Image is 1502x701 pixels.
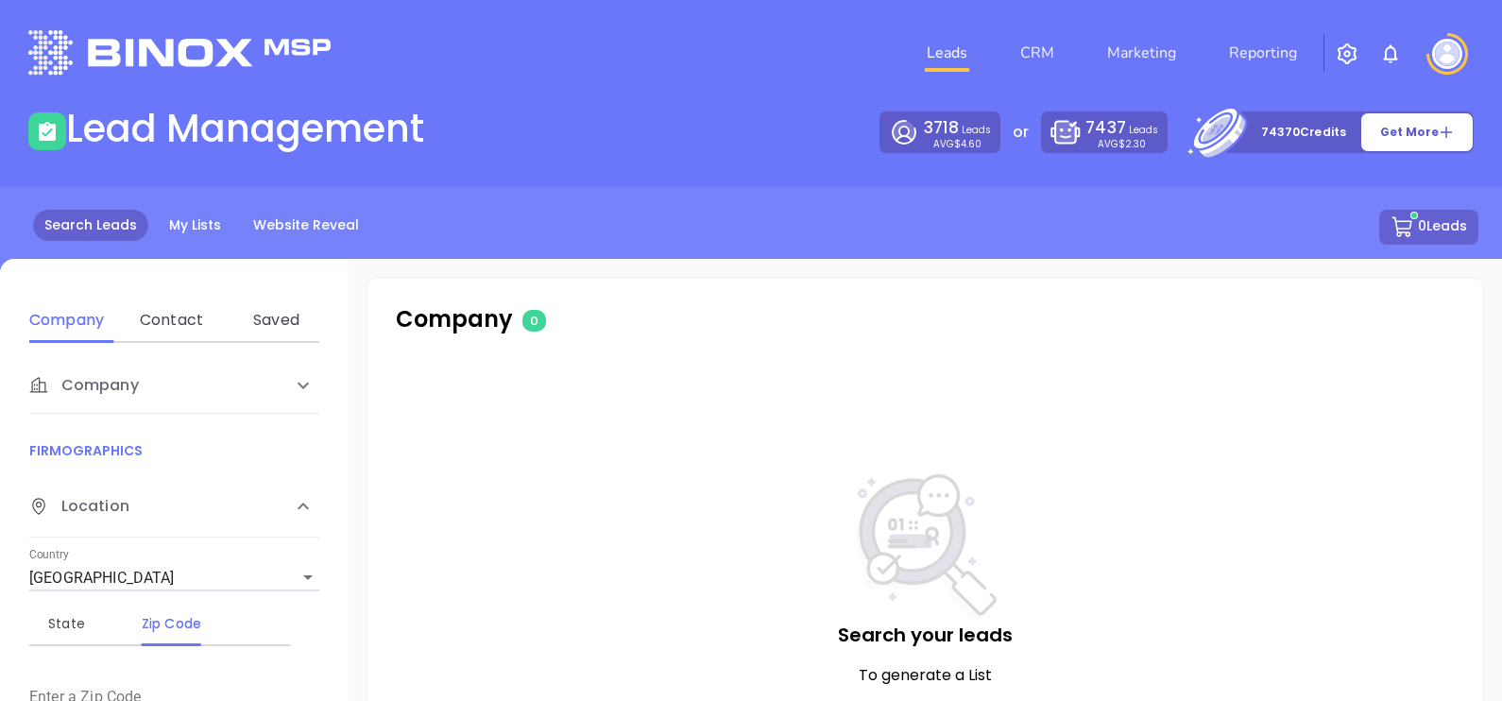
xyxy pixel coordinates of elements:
[1098,140,1146,148] p: AVG
[1085,116,1125,139] span: 7437
[954,137,981,151] span: $4.60
[1221,34,1305,72] a: Reporting
[29,550,69,561] label: Country
[405,664,1445,687] p: To generate a List
[29,612,104,635] div: State
[33,210,148,241] a: Search Leads
[29,374,139,397] span: Company
[1379,210,1478,245] button: 0Leads
[1100,34,1184,72] a: Marketing
[134,309,209,332] div: Contact
[66,106,424,151] h1: Lead Management
[855,474,997,621] img: NoSearch
[29,440,319,461] p: FIRMOGRAPHICS
[1360,112,1474,152] button: Get More
[1261,123,1346,142] p: 74370 Credits
[919,34,975,72] a: Leads
[1013,121,1029,144] p: or
[1118,137,1146,151] span: $2.30
[158,210,232,241] a: My Lists
[239,309,314,332] div: Saved
[134,612,209,635] div: Zip Code
[1379,43,1402,65] img: iconNotification
[1013,34,1062,72] a: CRM
[933,140,981,148] p: AVG
[29,495,129,518] span: Location
[405,621,1445,649] p: Search your leads
[242,210,370,241] a: Website Reveal
[924,116,959,139] span: 3718
[1085,116,1157,140] p: Leads
[28,30,331,75] img: logo
[1432,39,1462,69] img: user
[924,116,991,140] p: Leads
[522,310,546,332] span: 0
[1336,43,1358,65] img: iconSetting
[29,476,319,538] div: Location
[29,309,104,332] div: Company
[396,302,820,336] p: Company
[29,357,319,414] div: Company
[29,563,319,593] div: [GEOGRAPHIC_DATA]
